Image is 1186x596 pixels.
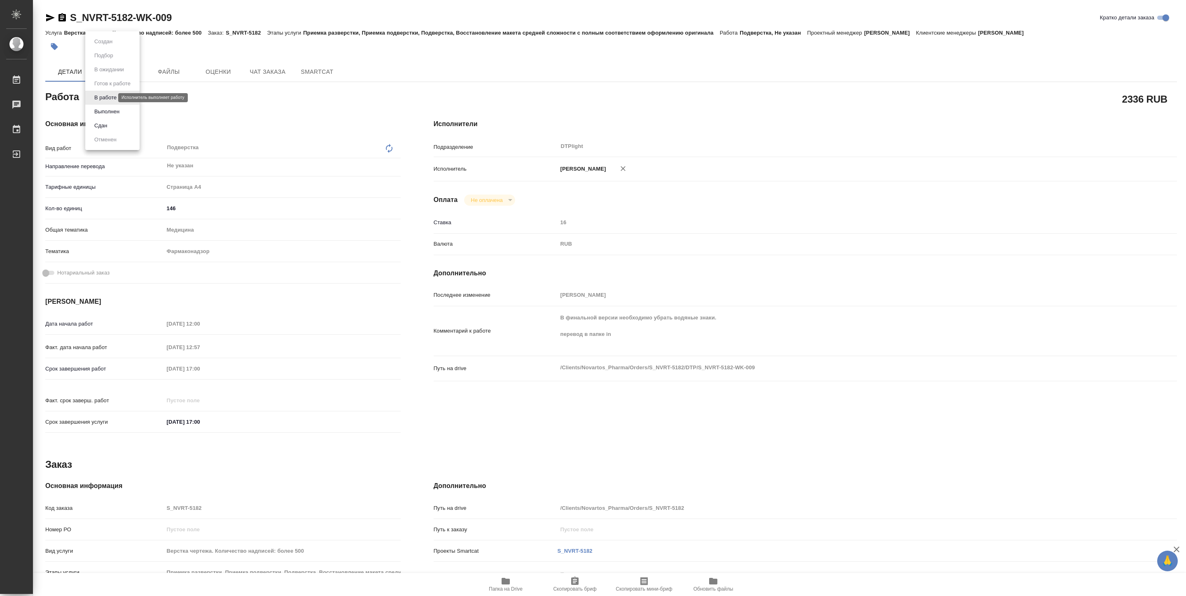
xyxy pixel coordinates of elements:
[92,65,126,74] button: В ожидании
[92,37,115,46] button: Создан
[92,135,119,144] button: Отменен
[92,79,133,88] button: Готов к работе
[92,93,119,102] button: В работе
[92,107,122,116] button: Выполнен
[92,121,110,130] button: Сдан
[92,51,116,60] button: Подбор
